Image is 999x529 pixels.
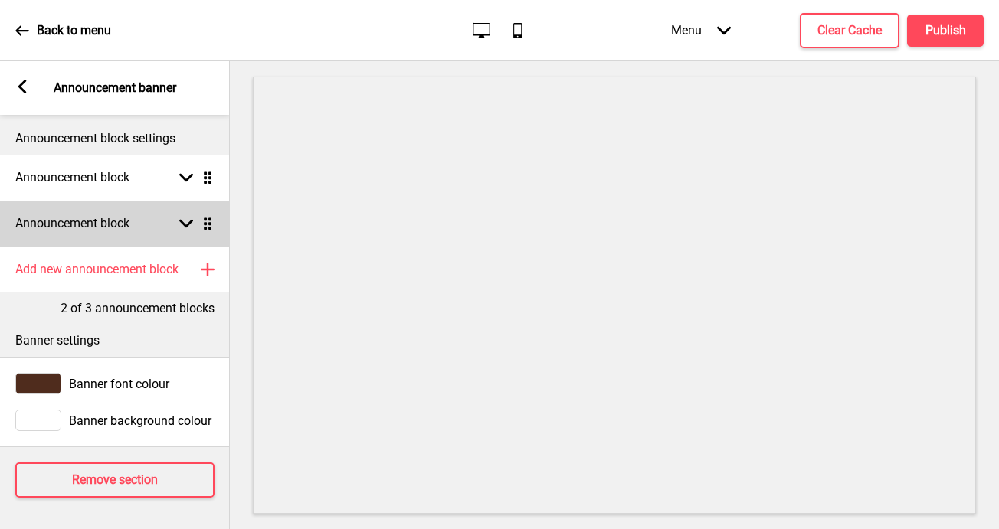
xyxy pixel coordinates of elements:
a: Back to menu [15,10,111,51]
p: Announcement block settings [15,130,215,147]
h4: Remove section [72,472,158,488]
p: Announcement banner [54,80,176,96]
button: Remove section [15,462,215,498]
h4: Announcement block [15,215,129,232]
p: Back to menu [37,22,111,39]
div: Banner font colour [15,373,215,394]
button: Clear Cache [800,13,899,48]
h4: Announcement block [15,169,129,186]
span: Banner font colour [69,377,169,391]
div: Menu [656,8,746,53]
p: 2 of 3 announcement blocks [61,300,215,317]
span: Banner background colour [69,413,211,428]
h4: Add new announcement block [15,261,179,278]
div: Banner background colour [15,410,215,431]
h4: Clear Cache [817,22,882,39]
button: Publish [907,15,984,47]
p: Banner settings [15,332,215,349]
h4: Publish [925,22,966,39]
